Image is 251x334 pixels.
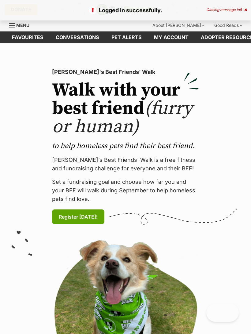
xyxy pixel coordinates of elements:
[52,156,199,173] p: [PERSON_NAME]’s Best Friends' Walk is a free fitness and fundraising challenge for everyone and t...
[9,19,34,30] a: Menu
[52,81,199,136] h2: Walk with your best friend
[6,31,50,43] a: Favourites
[59,213,98,220] span: Register [DATE]!
[50,31,105,43] a: conversations
[52,141,199,151] p: to help homeless pets find their best friend.
[52,68,199,76] p: [PERSON_NAME]'s Best Friends' Walk
[206,303,239,322] iframe: Help Scout Beacon - Open
[210,19,246,31] div: Good Reads
[52,178,199,203] p: Set a fundraising goal and choose how far you and your BFF will walk during September to help hom...
[52,97,193,138] span: (furry or human)
[52,209,104,224] a: Register [DATE]!
[148,19,209,31] div: About [PERSON_NAME]
[148,31,195,43] a: My account
[16,23,29,28] span: Menu
[105,31,148,43] a: Pet alerts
